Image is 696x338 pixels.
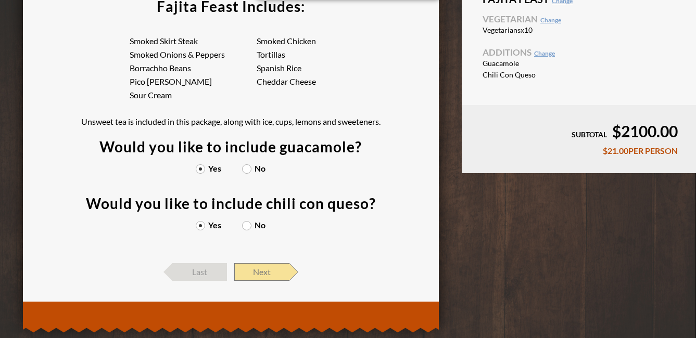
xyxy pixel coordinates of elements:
[130,91,256,99] li: Sour Cream
[257,50,383,59] li: Tortillas
[130,77,256,86] li: Pico [PERSON_NAME]
[196,164,221,173] label: Yes
[242,221,265,229] label: No
[130,37,256,45] li: Smoked Skirt Steak
[257,64,383,72] li: Spanish Rice
[234,263,289,281] span: Next
[86,196,376,211] div: Would you like to include chili con queso?
[81,118,381,126] p: Unsweet tea is included in this package, along with ice, cups, lemons and sweeteners.
[540,16,561,24] a: Change
[242,164,265,173] label: No
[483,60,574,67] span: Guacamole
[172,263,227,281] span: Last
[257,77,383,86] li: Cheddar Cheese
[483,27,574,34] span: Vegetarians x10
[196,221,221,229] label: Yes
[480,147,678,155] div: $21.00 PER PERSON
[483,15,675,23] span: Vegetarian
[480,123,678,139] div: $2100.00
[99,139,362,154] div: Would you like to include guacamole?
[483,71,574,79] span: Chili Con Queso
[130,64,256,72] li: Borrachho Beans
[572,130,607,139] span: SUBTOTAL
[483,48,675,57] span: Additions
[257,37,383,45] li: Smoked Chicken
[534,49,555,57] a: Change
[130,50,256,59] li: Smoked Onions & Peppers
